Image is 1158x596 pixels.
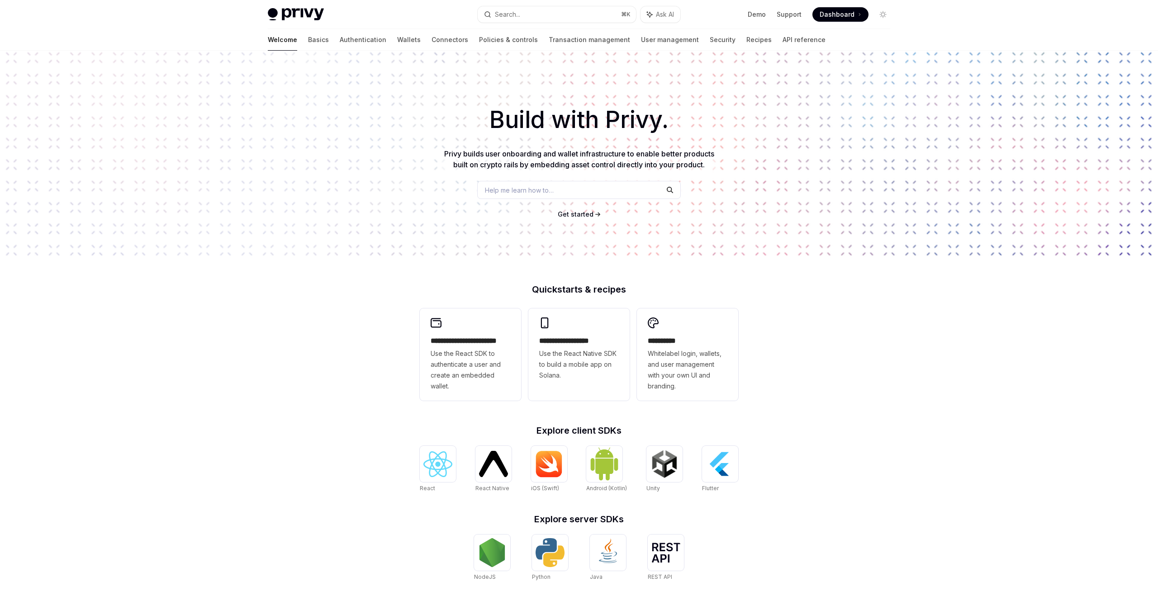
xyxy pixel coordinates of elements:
a: Welcome [268,29,297,51]
a: User management [641,29,699,51]
span: Privy builds user onboarding and wallet infrastructure to enable better products built on crypto ... [444,149,714,169]
img: light logo [268,8,324,21]
a: Transaction management [549,29,630,51]
button: Toggle dark mode [876,7,890,22]
a: iOS (Swift)iOS (Swift) [531,446,567,493]
span: Java [590,573,603,580]
span: ⌘ K [621,11,631,18]
span: iOS (Swift) [531,485,559,492]
img: Java [593,538,622,567]
a: ReactReact [420,446,456,493]
a: Android (Kotlin)Android (Kotlin) [586,446,627,493]
a: FlutterFlutter [702,446,738,493]
a: Policies & controls [479,29,538,51]
a: Support [777,10,802,19]
button: Ask AI [641,6,680,23]
a: **** *****Whitelabel login, wallets, and user management with your own UI and branding. [637,308,738,401]
a: Demo [748,10,766,19]
span: Help me learn how to… [485,185,554,195]
span: React [420,485,435,492]
img: NodeJS [478,538,507,567]
img: Android (Kotlin) [590,447,619,481]
a: Basics [308,29,329,51]
a: UnityUnity [646,446,683,493]
span: Flutter [702,485,719,492]
a: Recipes [746,29,772,51]
div: Search... [495,9,520,20]
span: NodeJS [474,573,496,580]
img: React [423,451,452,477]
span: Use the React SDK to authenticate a user and create an embedded wallet. [431,348,510,392]
img: REST API [651,543,680,563]
h1: Build with Privy. [14,102,1144,137]
a: Dashboard [812,7,868,22]
img: iOS (Swift) [535,450,564,478]
h2: Explore client SDKs [420,426,738,435]
a: Connectors [432,29,468,51]
span: Use the React Native SDK to build a mobile app on Solana. [539,348,619,381]
button: Search...⌘K [478,6,636,23]
h2: Explore server SDKs [420,515,738,524]
span: Android (Kotlin) [586,485,627,492]
a: PythonPython [532,535,568,582]
a: Authentication [340,29,386,51]
img: Unity [650,449,679,478]
a: Wallets [397,29,421,51]
img: React Native [479,451,508,477]
h2: Quickstarts & recipes [420,285,738,294]
a: NodeJSNodeJS [474,535,510,582]
span: Get started [558,210,593,218]
a: **** **** **** ***Use the React Native SDK to build a mobile app on Solana. [528,308,630,401]
img: Flutter [706,449,735,478]
a: JavaJava [590,535,626,582]
a: Security [710,29,736,51]
a: REST APIREST API [648,535,684,582]
img: Python [536,538,565,567]
span: Whitelabel login, wallets, and user management with your own UI and branding. [648,348,727,392]
span: React Native [475,485,509,492]
span: Dashboard [820,10,854,19]
span: Python [532,573,551,580]
span: Ask AI [656,10,674,19]
span: REST API [648,573,672,580]
a: Get started [558,210,593,219]
a: React NativeReact Native [475,446,512,493]
span: Unity [646,485,660,492]
a: API reference [783,29,826,51]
